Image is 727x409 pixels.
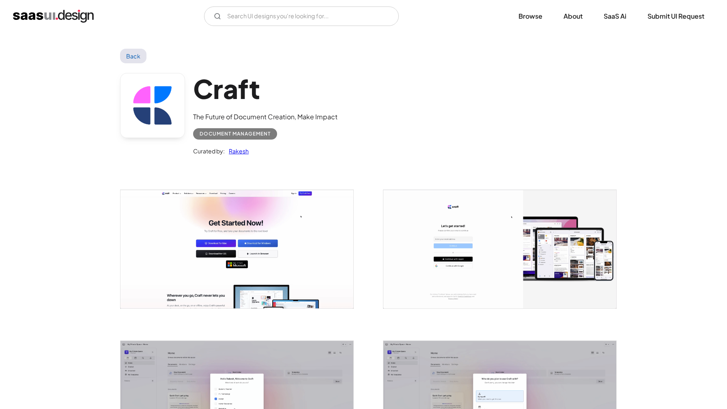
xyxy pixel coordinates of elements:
a: Submit UI Request [638,7,714,25]
h1: Craft [193,73,338,104]
img: 642289683c7d2d6096bc6f6c_Craft%20%E2%80%93%20The%20Future%20of%20Documents%20-%20Get%20Started.png [120,190,353,308]
div: Document Management [200,129,271,139]
a: open lightbox [120,190,353,308]
input: Search UI designs you're looking for... [204,6,399,26]
a: open lightbox [383,190,616,308]
img: 64228968ac8420b5bee2f88e_Craft%20%E2%80%93%20The%20Future%20of%20Documents%20-%20Login%20.png [383,190,616,308]
a: Back [120,49,146,63]
div: Curated by: [193,146,225,156]
a: About [554,7,592,25]
a: Browse [509,7,552,25]
a: Rakesh [225,146,249,156]
a: SaaS Ai [594,7,636,25]
form: Email Form [204,6,399,26]
div: The Future of Document Creation, Make Impact [193,112,338,122]
a: home [13,10,94,23]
